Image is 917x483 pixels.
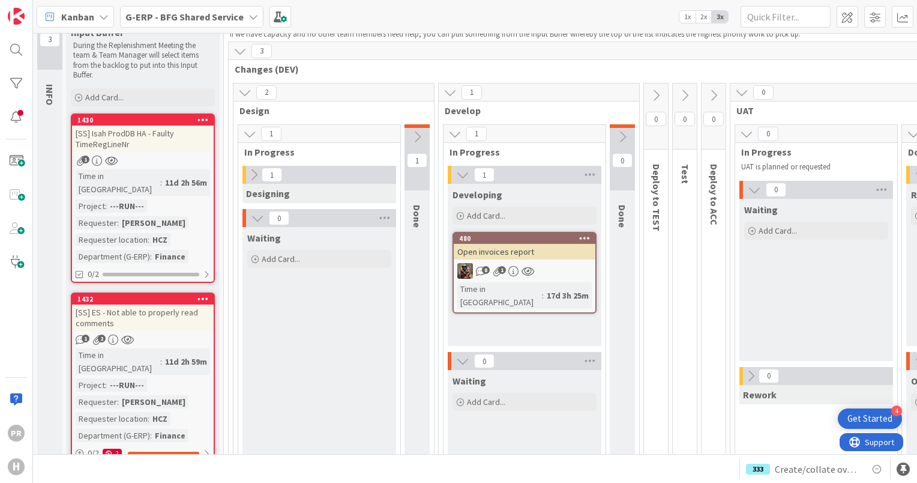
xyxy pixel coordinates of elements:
[103,449,122,458] div: 2
[8,425,25,442] div: PR
[76,395,117,409] div: Requester
[838,409,902,429] div: Open Get Started checklist, remaining modules: 4
[72,115,214,152] div: 1430[SS] Isah ProdDB HA - Faulty TimeRegLineNr
[44,84,56,105] span: INFO
[462,85,482,100] span: 1
[696,11,712,23] span: 2x
[498,266,506,274] span: 1
[98,335,106,342] span: 2
[411,205,423,228] span: Done
[651,164,663,231] span: Deploy to TEST
[71,293,215,477] a: 1432[SS] ES - Not able to properly read commentsTime in [GEOGRAPHIC_DATA]:11d 2h 59mProject:---RU...
[71,114,215,283] a: 1430[SS] Isah ProdDB HA - Faulty TimeRegLineNrTime in [GEOGRAPHIC_DATA]:11d 2h 56mProject:---RUN-...
[482,266,490,274] span: 8
[85,92,124,103] span: Add Card...
[452,189,502,201] span: Developing
[105,378,107,392] span: :
[152,429,188,442] div: Finance
[256,85,277,100] span: 2
[119,216,188,229] div: [PERSON_NAME]
[76,412,148,425] div: Requester location
[76,378,105,392] div: Project
[72,294,214,331] div: 1432[SS] ES - Not able to properly read comments
[407,153,427,168] span: 1
[759,369,779,383] span: 0
[679,164,691,184] span: Test
[117,395,119,409] span: :
[459,234,595,243] div: 480
[542,289,544,302] span: :
[72,446,214,461] div: 0/22
[77,295,214,303] div: 1432
[758,127,778,141] span: 0
[746,464,770,475] div: 333
[891,406,902,416] div: 4
[741,6,831,28] input: Quick Filter...
[76,216,117,229] div: Requester
[675,112,695,126] span: 0
[162,176,210,189] div: 11d 2h 56m
[117,216,119,229] span: :
[452,232,597,314] a: 480Open invoices reportVKTime in [GEOGRAPHIC_DATA]:17d 3h 25m
[107,378,147,392] div: ---RUN---
[741,146,882,158] span: In Progress
[454,263,595,279] div: VK
[152,250,188,263] div: Finance
[148,233,149,246] span: :
[445,105,624,117] span: Develop
[76,250,150,263] div: Department (G-ERP)
[72,115,214,126] div: 1430
[744,204,778,216] span: Waiting
[759,225,797,236] span: Add Card...
[77,116,214,124] div: 1430
[72,305,214,331] div: [SS] ES - Not able to properly read comments
[149,233,170,246] div: HCZ
[646,112,666,126] span: 0
[239,105,419,117] span: Design
[712,11,728,23] span: 3x
[616,205,628,228] span: Done
[708,164,720,225] span: Deploy to ACC
[457,263,473,279] img: VK
[244,146,385,158] span: In Progress
[162,355,210,368] div: 11d 2h 59m
[741,162,883,172] p: UAT is planned or requested
[454,233,595,244] div: 480
[847,413,892,425] div: Get Started
[8,458,25,475] div: H
[160,176,162,189] span: :
[8,8,25,25] img: Visit kanbanzone.com
[467,210,505,221] span: Add Card...
[269,211,289,225] span: 0
[457,282,542,309] div: Time in [GEOGRAPHIC_DATA]
[703,112,724,126] span: 0
[72,126,214,152] div: [SS] Isah ProdDB HA - Faulty TimeRegLineNr
[76,169,160,196] div: Time in [GEOGRAPHIC_DATA]
[82,156,89,163] span: 1
[76,199,105,213] div: Project
[119,395,188,409] div: [PERSON_NAME]
[150,429,152,442] span: :
[150,250,152,263] span: :
[467,396,505,407] span: Add Card...
[251,44,272,58] span: 3
[612,153,633,168] span: 0
[743,389,777,401] span: Rework
[544,289,592,302] div: 17d 3h 25m
[148,412,149,425] span: :
[466,127,487,141] span: 1
[262,254,300,264] span: Add Card...
[105,199,107,213] span: :
[454,244,595,260] div: Open invoices report
[247,232,281,244] span: Waiting
[160,355,162,368] span: :
[82,335,89,342] span: 1
[107,199,147,213] div: ---RUN---
[125,11,244,23] b: G-ERP - BFG Shared Service
[40,32,60,47] span: 3
[454,233,595,260] div: 480Open invoices report
[76,429,150,442] div: Department (G-ERP)
[452,375,486,387] span: Waiting
[25,2,55,16] span: Support
[679,11,696,23] span: 1x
